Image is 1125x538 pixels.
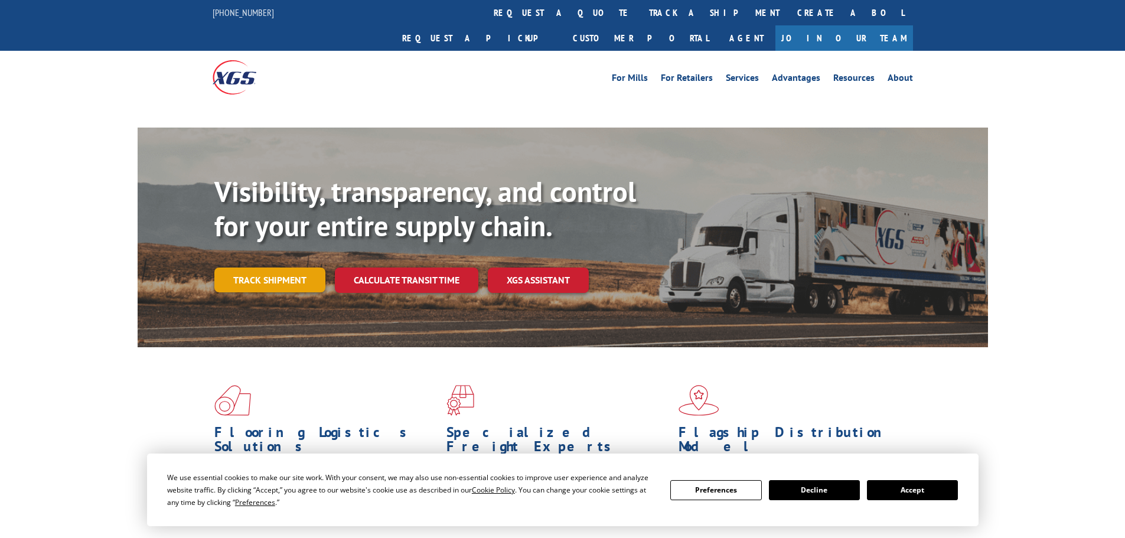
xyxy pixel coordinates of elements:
[661,73,713,86] a: For Retailers
[670,480,761,500] button: Preferences
[488,268,589,293] a: XGS ASSISTANT
[888,73,913,86] a: About
[446,425,670,459] h1: Specialized Freight Experts
[446,385,474,416] img: xgs-icon-focused-on-flooring-red
[214,385,251,416] img: xgs-icon-total-supply-chain-intelligence-red
[472,485,515,495] span: Cookie Policy
[214,425,438,459] h1: Flooring Logistics Solutions
[833,73,875,86] a: Resources
[679,425,902,459] h1: Flagship Distribution Model
[214,268,325,292] a: Track shipment
[393,25,564,51] a: Request a pickup
[679,385,719,416] img: xgs-icon-flagship-distribution-model-red
[214,173,636,244] b: Visibility, transparency, and control for your entire supply chain.
[335,268,478,293] a: Calculate transit time
[564,25,718,51] a: Customer Portal
[726,73,759,86] a: Services
[612,73,648,86] a: For Mills
[772,73,820,86] a: Advantages
[235,497,275,507] span: Preferences
[769,480,860,500] button: Decline
[867,480,958,500] button: Accept
[213,6,274,18] a: [PHONE_NUMBER]
[147,454,979,526] div: Cookie Consent Prompt
[718,25,775,51] a: Agent
[775,25,913,51] a: Join Our Team
[167,471,656,508] div: We use essential cookies to make our site work. With your consent, we may also use non-essential ...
